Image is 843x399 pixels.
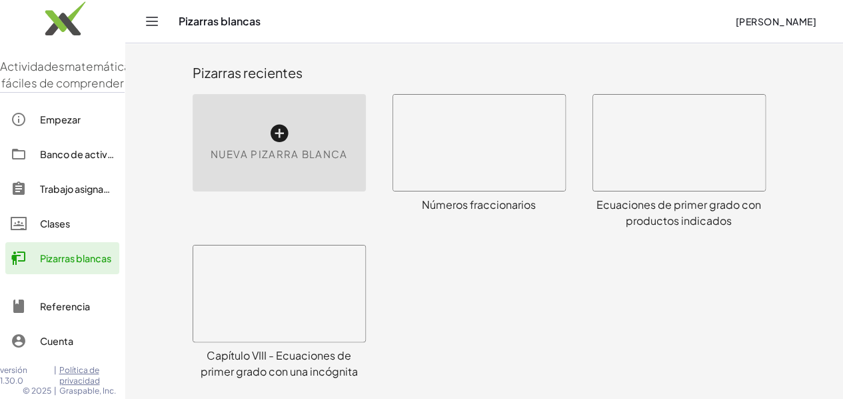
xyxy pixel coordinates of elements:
a: Cuenta [5,325,119,357]
button: [PERSON_NAME] [724,9,827,33]
font: Pizarras recientes [193,64,303,81]
a: Pizarras blancas [5,242,119,274]
font: Política de privacidad [59,365,100,386]
font: Empezar [40,113,81,125]
font: matemáticas fáciles de comprender [1,59,137,91]
font: Cuenta [40,335,73,347]
div: Capítulo VIII - Ecuaciones de primer grado con una incógnita [193,348,366,380]
a: Clases [5,208,119,240]
div: Ecuaciones de primer grado con productos indicados [592,197,766,229]
button: Cambiar navegación [141,11,163,32]
font: Trabajo asignado [40,183,116,195]
a: Trabajo asignado [5,173,119,205]
div: Números fraccionarios [393,197,566,213]
font: Referencia [40,300,90,312]
font: | [54,386,57,396]
font: © 2025 [23,386,51,396]
font: Nueva pizarra blanca [211,147,348,160]
font: Clases [40,218,70,230]
font: | [54,365,57,375]
a: Banco de actividades [5,138,119,170]
a: Referencia [5,290,119,322]
a: Política de privacidad [59,365,125,386]
font: Banco de actividades [40,148,139,160]
font: [PERSON_NAME] [736,15,816,27]
font: Graspable, Inc. [59,386,116,396]
font: Pizarras blancas [40,252,111,264]
a: Empezar [5,103,119,135]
